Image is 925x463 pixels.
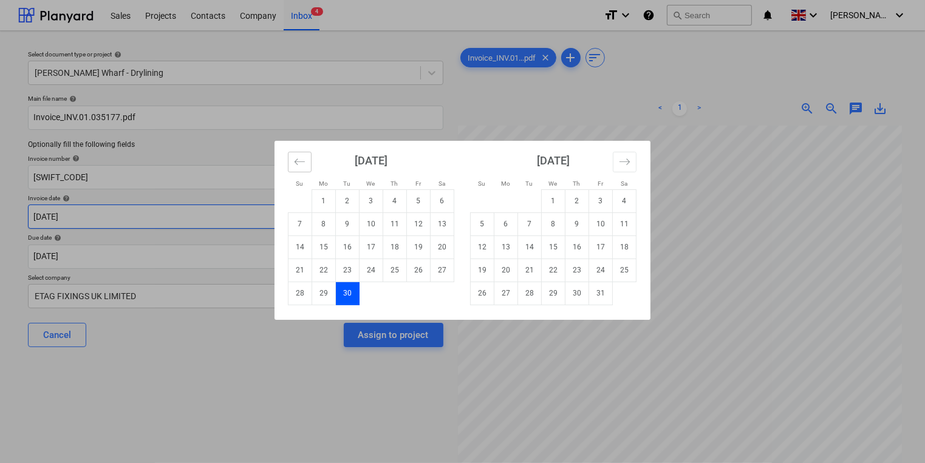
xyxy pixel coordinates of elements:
[494,282,518,305] td: Monday, October 27, 2025
[518,282,542,305] td: Tuesday, October 28, 2025
[336,212,360,235] td: Tuesday, September 9, 2025
[565,189,589,212] td: Thursday, October 2, 2025
[431,212,454,235] td: Saturday, September 13, 2025
[415,180,421,187] small: Fr
[367,180,375,187] small: We
[613,235,637,259] td: Saturday, October 18, 2025
[479,180,486,187] small: Su
[613,259,637,282] td: Saturday, October 25, 2025
[431,235,454,259] td: Saturday, September 20, 2025
[336,235,360,259] td: Tuesday, September 16, 2025
[431,189,454,212] td: Saturday, September 6, 2025
[312,235,336,259] td: Monday, September 15, 2025
[613,212,637,235] td: Saturday, October 11, 2025
[336,189,360,212] td: Tuesday, September 2, 2025
[336,282,360,305] td: Selected. Tuesday, September 30, 2025
[383,235,407,259] td: Thursday, September 18, 2025
[288,235,312,259] td: Sunday, September 14, 2025
[471,259,494,282] td: Sunday, October 19, 2025
[589,235,613,259] td: Friday, October 17, 2025
[565,282,589,305] td: Thursday, October 30, 2025
[336,259,360,282] td: Tuesday, September 23, 2025
[439,180,445,187] small: Sa
[296,180,304,187] small: Su
[542,235,565,259] td: Wednesday, October 15, 2025
[864,405,925,463] iframe: Chat Widget
[518,212,542,235] td: Tuesday, October 7, 2025
[431,259,454,282] td: Saturday, September 27, 2025
[565,259,589,282] td: Thursday, October 23, 2025
[573,180,581,187] small: Th
[589,189,613,212] td: Friday, October 3, 2025
[589,282,613,305] td: Friday, October 31, 2025
[518,235,542,259] td: Tuesday, October 14, 2025
[312,259,336,282] td: Monday, September 22, 2025
[501,180,510,187] small: Mo
[542,259,565,282] td: Wednesday, October 22, 2025
[288,152,312,172] button: Move backward to switch to the previous month.
[537,154,570,167] strong: [DATE]
[494,235,518,259] td: Monday, October 13, 2025
[471,212,494,235] td: Sunday, October 5, 2025
[288,259,312,282] td: Sunday, September 21, 2025
[407,235,431,259] td: Friday, September 19, 2025
[344,180,351,187] small: Tu
[383,212,407,235] td: Thursday, September 11, 2025
[518,259,542,282] td: Tuesday, October 21, 2025
[360,212,383,235] td: Wednesday, September 10, 2025
[383,189,407,212] td: Thursday, September 4, 2025
[407,212,431,235] td: Friday, September 12, 2025
[542,282,565,305] td: Wednesday, October 29, 2025
[407,259,431,282] td: Friday, September 26, 2025
[565,235,589,259] td: Thursday, October 16, 2025
[360,189,383,212] td: Wednesday, September 3, 2025
[288,212,312,235] td: Sunday, September 7, 2025
[549,180,558,187] small: We
[360,259,383,282] td: Wednesday, September 24, 2025
[312,212,336,235] td: Monday, September 8, 2025
[598,180,603,187] small: Fr
[542,189,565,212] td: Wednesday, October 1, 2025
[355,154,387,167] strong: [DATE]
[312,189,336,212] td: Monday, September 1, 2025
[613,189,637,212] td: Saturday, October 4, 2025
[407,189,431,212] td: Friday, September 5, 2025
[589,259,613,282] td: Friday, October 24, 2025
[360,235,383,259] td: Wednesday, September 17, 2025
[542,212,565,235] td: Wednesday, October 8, 2025
[613,152,637,172] button: Move forward to switch to the next month.
[471,282,494,305] td: Sunday, October 26, 2025
[526,180,533,187] small: Tu
[319,180,328,187] small: Mo
[621,180,627,187] small: Sa
[312,282,336,305] td: Monday, September 29, 2025
[494,212,518,235] td: Monday, October 6, 2025
[275,141,650,320] div: Calendar
[494,259,518,282] td: Monday, October 20, 2025
[383,259,407,282] td: Thursday, September 25, 2025
[565,212,589,235] td: Thursday, October 9, 2025
[391,180,398,187] small: Th
[288,282,312,305] td: Sunday, September 28, 2025
[471,235,494,259] td: Sunday, October 12, 2025
[589,212,613,235] td: Friday, October 10, 2025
